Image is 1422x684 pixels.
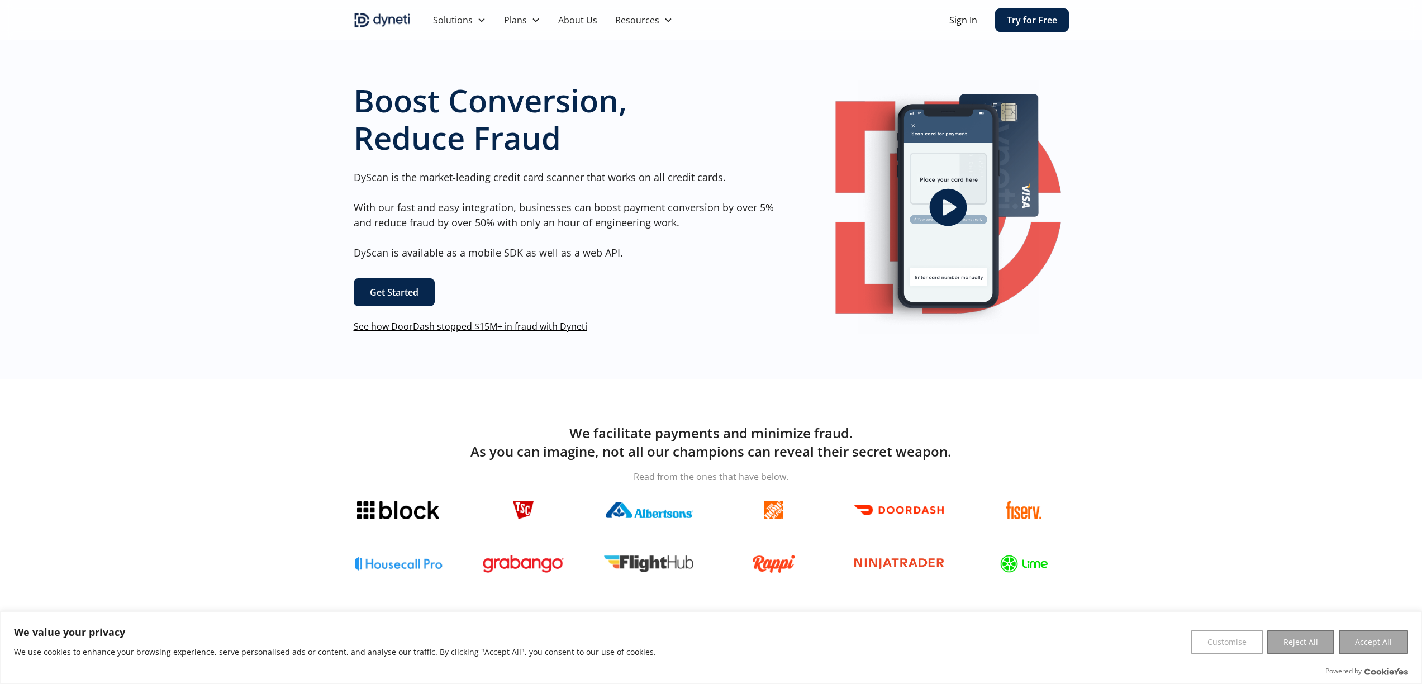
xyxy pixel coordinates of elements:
img: Doordash logo [854,505,944,515]
img: FlightHub [604,555,693,572]
img: Image of a mobile Dyneti UI scanning a credit card [858,80,1039,334]
img: Grabango [483,555,564,573]
img: Dyneti indigo logo [354,11,411,29]
img: Lime Logo [1000,555,1048,573]
div: Powered by [1325,666,1408,677]
button: Reject All [1267,630,1334,654]
img: The home depot logo [764,501,782,519]
img: Albertsons [604,502,693,518]
img: Housecall Pro [354,557,443,571]
p: DyScan is the market-leading credit card scanner that works on all credit cards. With our fast an... [354,170,783,260]
div: Solutions [433,13,473,27]
img: Ninjatrader logo [854,558,944,570]
p: We value your privacy [14,625,656,639]
div: Plans [495,9,549,31]
a: Get Started [354,278,435,306]
a: open lightbox [827,80,1069,334]
div: Resources [615,13,659,27]
a: Try for Free [995,8,1069,32]
img: TSC [513,501,533,519]
img: Fiserv logo [1006,501,1042,519]
a: See how DoorDash stopped $15M+ in fraud with Dyneti [354,320,587,332]
img: Block logo [357,501,439,519]
button: Customise [1191,630,1263,654]
a: home [354,11,411,29]
img: Rappi logo [752,555,795,573]
h2: We facilitate payments and minimize fraud. As you can imagine, not all our champions can reveal t... [354,424,1069,461]
div: Plans [504,13,527,27]
div: Solutions [424,9,495,31]
p: We use cookies to enhance your browsing experience, serve personalised ads or content, and analys... [14,645,656,659]
a: Visit CookieYes website [1364,668,1408,675]
a: Sign In [949,13,977,27]
h1: Boost Conversion, Reduce Fraud [354,82,783,156]
button: Accept All [1339,630,1408,654]
p: Read from the ones that have below. [354,470,1069,483]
